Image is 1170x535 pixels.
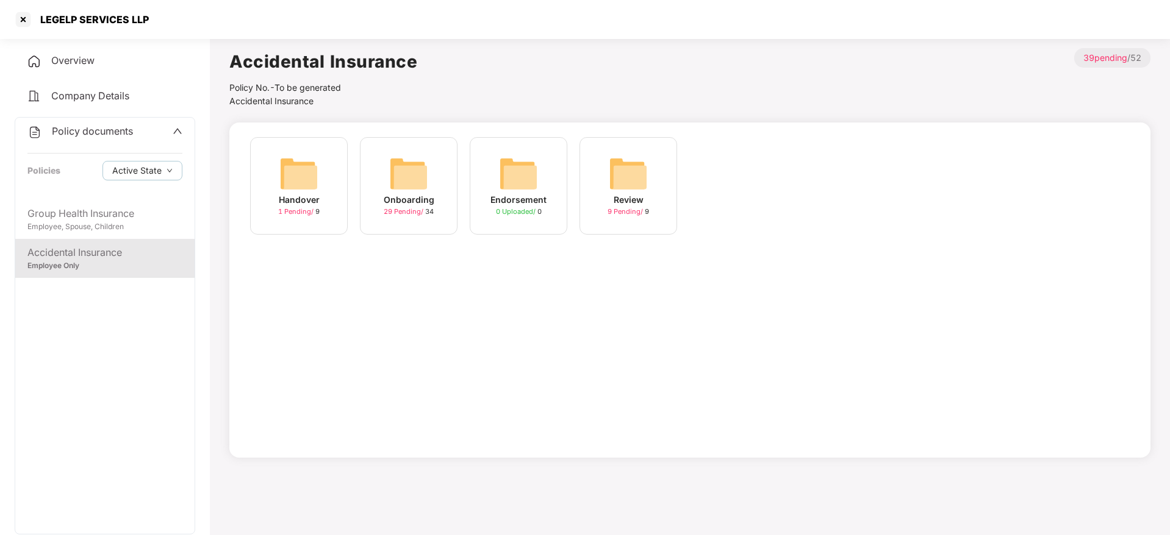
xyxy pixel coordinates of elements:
span: 29 Pending / [384,207,425,216]
img: svg+xml;base64,PHN2ZyB4bWxucz0iaHR0cDovL3d3dy53My5vcmcvMjAwMC9zdmciIHdpZHRoPSIyNCIgaGVpZ2h0PSIyNC... [27,89,41,104]
div: Onboarding [384,193,434,207]
div: 0 [496,207,542,217]
div: Review [614,193,644,207]
span: down [167,168,173,174]
button: Active Statedown [102,161,182,180]
img: svg+xml;base64,PHN2ZyB4bWxucz0iaHR0cDovL3d3dy53My5vcmcvMjAwMC9zdmciIHdpZHRoPSI2NCIgaGVpZ2h0PSI2NC... [279,154,318,193]
div: Accidental Insurance [27,245,182,260]
span: Company Details [51,90,129,102]
span: Accidental Insurance [229,96,314,106]
div: LEGELP SERVICES LLP [33,13,149,26]
div: Policies [27,164,60,177]
span: Active State [112,164,162,177]
div: Policy No.- To be generated [229,81,417,94]
img: svg+xml;base64,PHN2ZyB4bWxucz0iaHR0cDovL3d3dy53My5vcmcvMjAwMC9zdmciIHdpZHRoPSI2NCIgaGVpZ2h0PSI2NC... [389,154,428,193]
div: 9 [608,207,649,217]
span: 0 Uploaded / [496,207,537,216]
span: Policy documents [52,125,133,137]
img: svg+xml;base64,PHN2ZyB4bWxucz0iaHR0cDovL3d3dy53My5vcmcvMjAwMC9zdmciIHdpZHRoPSI2NCIgaGVpZ2h0PSI2NC... [609,154,648,193]
div: Endorsement [490,193,547,207]
img: svg+xml;base64,PHN2ZyB4bWxucz0iaHR0cDovL3d3dy53My5vcmcvMjAwMC9zdmciIHdpZHRoPSI2NCIgaGVpZ2h0PSI2NC... [499,154,538,193]
span: Overview [51,54,95,66]
p: / 52 [1074,48,1150,68]
img: svg+xml;base64,PHN2ZyB4bWxucz0iaHR0cDovL3d3dy53My5vcmcvMjAwMC9zdmciIHdpZHRoPSIyNCIgaGVpZ2h0PSIyNC... [27,125,42,140]
div: Handover [279,193,320,207]
span: up [173,126,182,136]
span: 1 Pending / [278,207,315,216]
div: 34 [384,207,434,217]
span: 9 Pending / [608,207,645,216]
span: 39 pending [1083,52,1127,63]
img: svg+xml;base64,PHN2ZyB4bWxucz0iaHR0cDovL3d3dy53My5vcmcvMjAwMC9zdmciIHdpZHRoPSIyNCIgaGVpZ2h0PSIyNC... [27,54,41,69]
div: 9 [278,207,320,217]
div: Employee Only [27,260,182,272]
div: Employee, Spouse, Children [27,221,182,233]
h1: Accidental Insurance [229,48,417,75]
div: Group Health Insurance [27,206,182,221]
